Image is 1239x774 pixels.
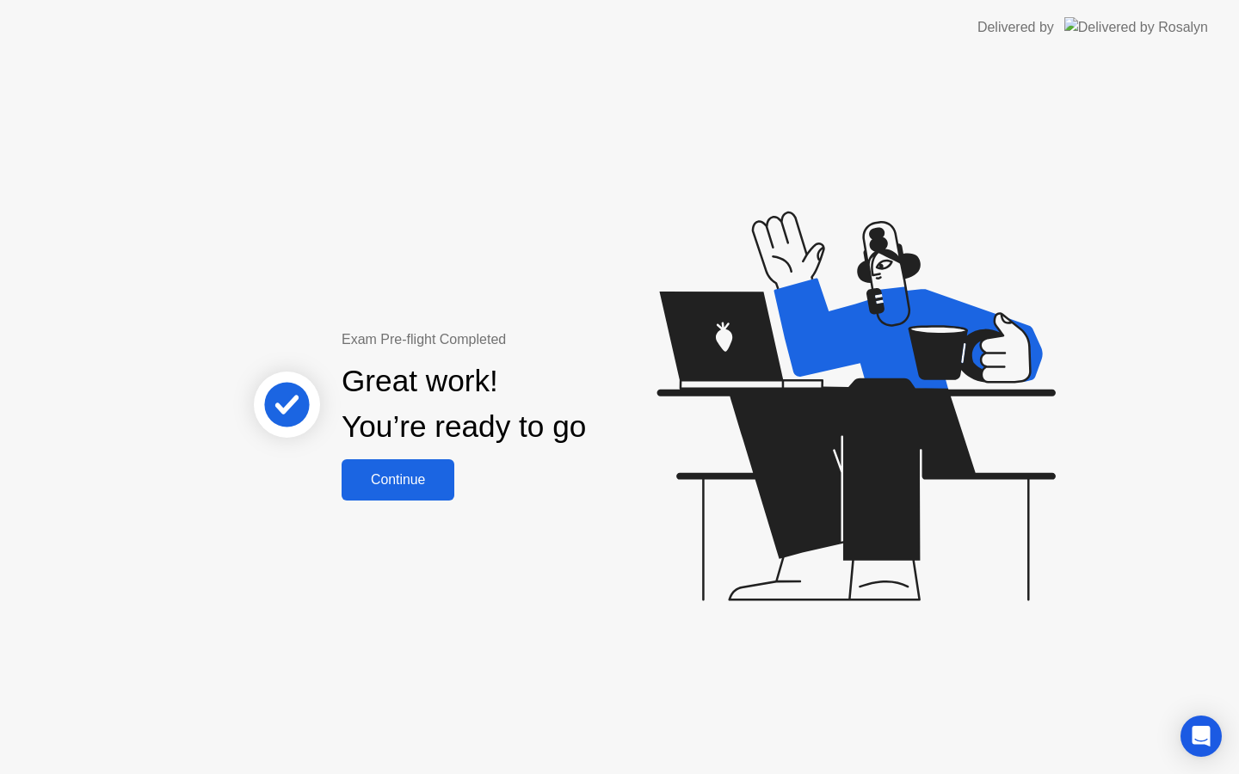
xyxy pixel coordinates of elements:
img: Delivered by Rosalyn [1064,17,1208,37]
div: Exam Pre-flight Completed [342,329,697,350]
button: Continue [342,459,454,501]
div: Open Intercom Messenger [1180,716,1222,757]
div: Continue [347,472,449,488]
div: Delivered by [977,17,1054,38]
div: Great work! You’re ready to go [342,359,586,450]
